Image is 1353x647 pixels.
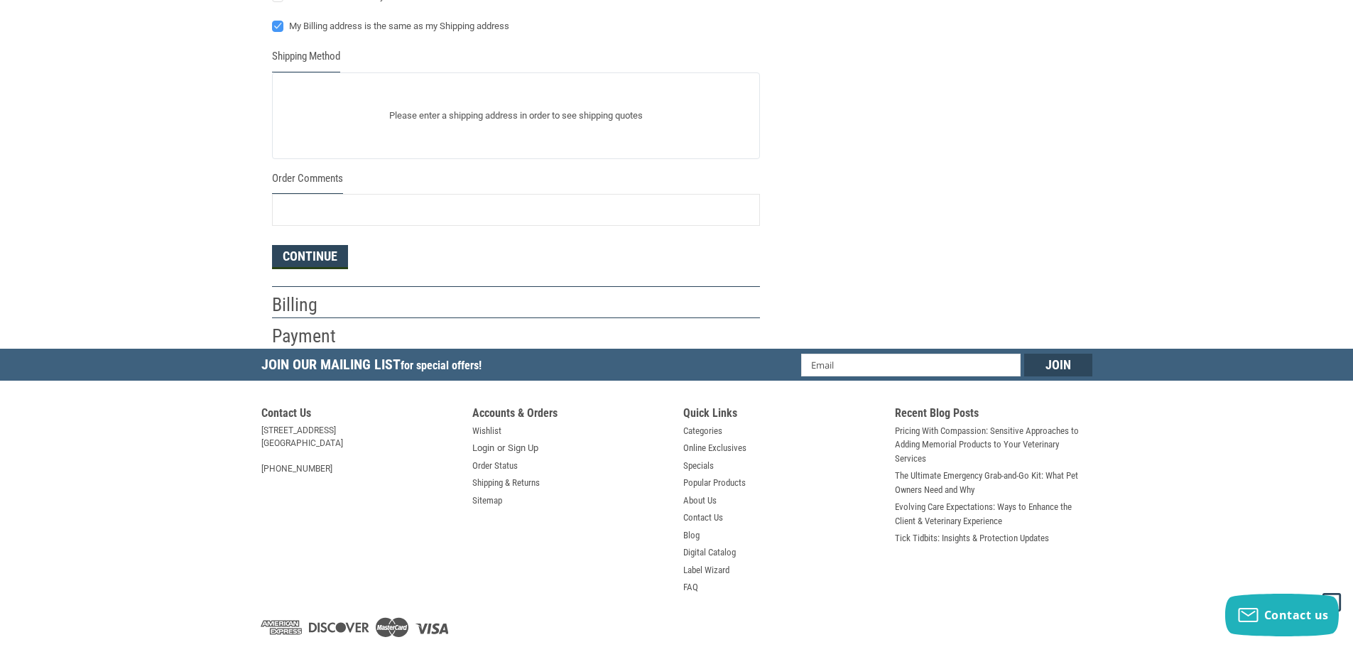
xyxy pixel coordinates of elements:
a: Sitemap [472,494,502,508]
h5: Accounts & Orders [472,406,670,424]
input: Join [1024,354,1092,376]
p: Please enter a shipping address in order to see shipping quotes [273,102,759,129]
a: Online Exclusives [683,441,746,455]
button: Contact us [1225,594,1339,636]
h5: Quick Links [683,406,881,424]
a: FAQ [683,580,698,594]
h2: Payment [272,325,355,348]
span: for special offers! [401,359,482,372]
a: Categories [683,424,722,438]
address: [STREET_ADDRESS] [GEOGRAPHIC_DATA] [PHONE_NUMBER] [261,424,459,475]
a: Login [472,441,494,455]
legend: Order Comments [272,170,343,194]
input: Email [801,354,1021,376]
a: Wishlist [472,424,501,438]
a: Popular Products [683,476,746,490]
a: Contact Us [683,511,723,525]
a: Shipping & Returns [472,476,540,490]
a: Specials [683,459,714,473]
a: The Ultimate Emergency Grab-and-Go Kit: What Pet Owners Need and Why [895,469,1092,496]
a: Tick Tidbits: Insights & Protection Updates [895,531,1049,545]
a: Evolving Care Expectations: Ways to Enhance the Client & Veterinary Experience [895,500,1092,528]
a: About Us [683,494,717,508]
a: Digital Catalog [683,545,736,560]
span: Contact us [1264,607,1329,623]
button: Continue [272,245,348,269]
h5: Recent Blog Posts [895,406,1092,424]
a: Sign Up [508,441,538,455]
label: My Billing address is the same as my Shipping address [272,21,760,32]
legend: Shipping Method [272,48,340,72]
a: Pricing With Compassion: Sensitive Approaches to Adding Memorial Products to Your Veterinary Serv... [895,424,1092,466]
a: Label Wizard [683,563,729,577]
h2: Billing [272,293,355,317]
a: Order Status [472,459,518,473]
a: Blog [683,528,700,543]
span: or [489,441,514,455]
h5: Contact Us [261,406,459,424]
h5: Join Our Mailing List [261,349,489,385]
